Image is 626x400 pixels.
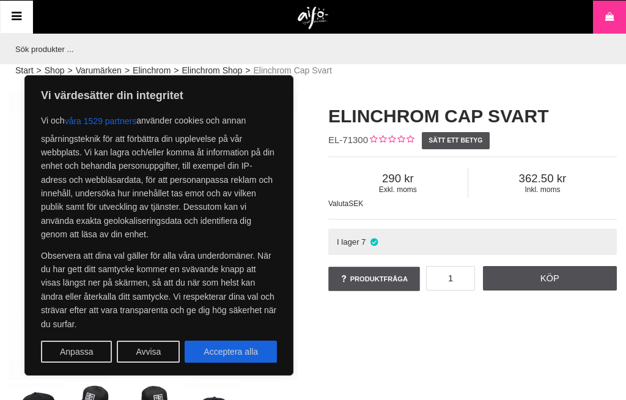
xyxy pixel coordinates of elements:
[337,237,359,246] span: I lager
[369,237,379,246] i: I lager
[37,64,42,77] span: >
[15,64,34,77] a: Start
[185,341,277,363] button: Acceptera alla
[174,64,179,77] span: >
[483,266,617,291] a: Köp
[328,135,368,145] span: EL-71300
[361,237,366,246] span: 7
[328,199,348,208] span: Valuta
[45,64,65,77] a: Shop
[245,64,250,77] span: >
[76,64,122,77] a: Varumärken
[368,134,414,147] div: Kundbetyg: 0
[41,249,277,331] p: Observera att dina val gäller för alla våra underdomäner. När du har gett ditt samtycke kommer en...
[328,103,617,129] h1: Elinchrom Cap Svart
[24,75,293,376] div: Vi värdesätter din integritet
[133,64,171,77] a: Elinchrom
[328,267,420,291] a: Produktfråga
[67,64,72,77] span: >
[41,110,277,242] p: Vi och använder cookies och annan spårningsteknik för att förbättra din upplevelse på vår webbpla...
[468,172,617,185] span: 362.50
[117,341,180,363] button: Avvisa
[41,88,277,103] p: Vi värdesätter din integritet
[125,64,130,77] span: >
[298,7,329,30] img: logo.png
[41,341,112,363] button: Anpassa
[9,34,611,64] input: Sök produkter ...
[328,185,468,194] span: Exkl. moms
[422,132,490,149] a: Sätt ett betyg
[328,172,468,185] span: 290
[65,110,137,132] button: våra 1529 partners
[348,199,363,208] span: SEK
[254,64,332,77] span: Elinchrom Cap Svart
[468,185,617,194] span: Inkl. moms
[182,64,243,77] a: Elinchrom Shop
